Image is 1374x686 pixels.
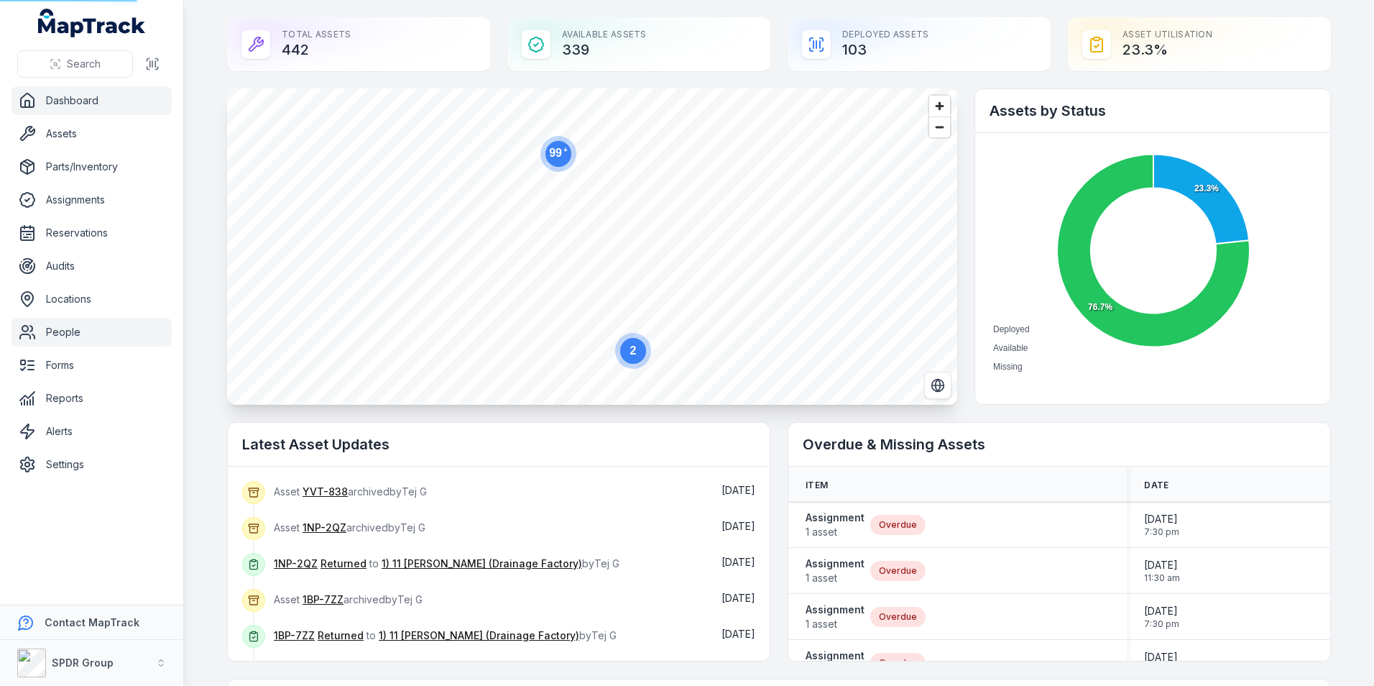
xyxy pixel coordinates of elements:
[303,521,346,535] a: 1NP-2QZ
[1144,558,1180,584] time: 25/2/2025, 11:30:00 am
[806,603,864,631] a: Assignment1 asset
[929,116,950,137] button: Zoom out
[67,57,101,71] span: Search
[45,616,139,628] strong: Contact MapTrack
[990,101,1316,121] h2: Assets by Status
[806,511,864,525] strong: Assignment
[1144,572,1180,584] span: 11:30 am
[11,285,172,314] a: Locations
[274,521,425,534] span: Asset archived by Tej G
[38,9,146,37] a: MapTrack
[1144,480,1168,491] span: Date
[274,628,315,643] a: 1BP-7ZZ
[11,318,172,347] a: People
[870,515,926,535] div: Overdue
[17,50,133,78] button: Search
[806,571,864,585] span: 1 asset
[721,592,755,604] span: [DATE]
[274,485,427,498] span: Asset archived by Tej G
[274,629,617,641] span: to by Tej G
[379,628,579,643] a: 1) 11 [PERSON_NAME] (Drainage Factory)
[1144,512,1179,538] time: 29/5/2025, 7:30:00 pm
[721,556,755,568] span: [DATE]
[806,649,864,663] strong: Assignment
[274,593,423,605] span: Asset archived by Tej G
[52,657,114,669] strong: SPDR Group
[721,592,755,604] time: 28/8/2025, 7:35:04 am
[274,557,619,570] span: to by Tej G
[721,520,755,532] span: [DATE]
[318,628,364,643] a: Returned
[721,484,755,496] span: [DATE]
[1144,512,1179,526] span: [DATE]
[870,653,926,673] div: Overdue
[11,351,172,380] a: Forms
[321,557,366,571] a: Returned
[1144,526,1179,538] span: 7:30 pm
[806,557,864,585] a: Assignment1 asset
[11,186,172,214] a: Assignments
[11,86,172,115] a: Dashboard
[11,417,172,446] a: Alerts
[806,617,864,631] span: 1 asset
[242,434,755,454] h2: Latest Asset Updates
[11,384,172,413] a: Reports
[870,607,926,627] div: Overdue
[274,557,318,571] a: 1NP-2QZ
[806,603,864,617] strong: Assignment
[993,343,1028,353] span: Available
[806,557,864,571] strong: Assignment
[11,450,172,479] a: Settings
[630,344,637,357] text: 2
[870,561,926,581] div: Overdue
[721,484,755,496] time: 28/8/2025, 10:54:57 am
[803,434,1316,454] h2: Overdue & Missing Assets
[303,485,348,499] a: YVT-838
[11,219,172,247] a: Reservations
[721,520,755,532] time: 28/8/2025, 10:54:24 am
[806,649,864,677] a: Assignment
[1144,604,1179,618] span: [DATE]
[993,324,1030,334] span: Deployed
[227,88,957,405] canvas: Map
[1144,650,1179,664] span: [DATE]
[11,119,172,148] a: Assets
[1144,558,1180,572] span: [DATE]
[806,480,828,491] span: Item
[721,628,755,640] time: 28/8/2025, 7:34:38 am
[924,372,951,399] button: Switch to Satellite View
[1144,618,1179,630] span: 7:30 pm
[721,556,755,568] time: 28/8/2025, 7:46:52 am
[563,146,568,154] tspan: +
[11,152,172,181] a: Parts/Inventory
[1144,650,1179,676] time: 29/6/2025, 7:30:00 pm
[806,511,864,539] a: Assignment1 asset
[549,146,568,159] text: 99
[721,628,755,640] span: [DATE]
[929,96,950,116] button: Zoom in
[303,593,343,607] a: 1BP-7ZZ
[11,252,172,280] a: Audits
[806,525,864,539] span: 1 asset
[1144,604,1179,630] time: 30/7/2025, 7:30:00 pm
[382,557,582,571] a: 1) 11 [PERSON_NAME] (Drainage Factory)
[993,362,1023,372] span: Missing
